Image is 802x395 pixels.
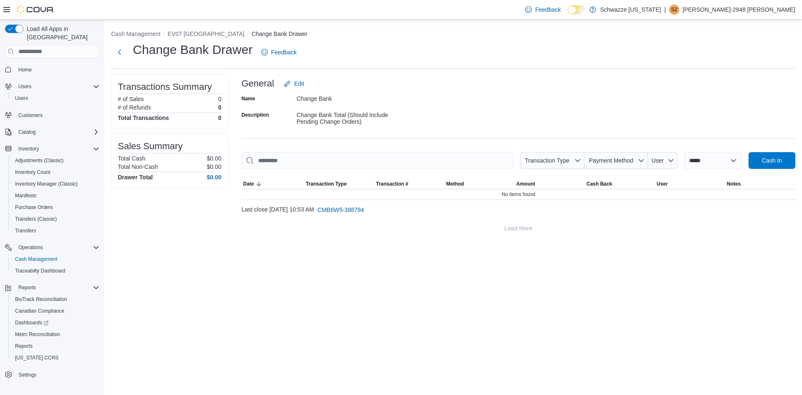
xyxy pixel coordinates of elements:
p: $0.00 [207,163,221,170]
span: Edit [294,79,304,88]
button: Operations [2,242,103,253]
span: Metrc Reconciliation [15,331,60,338]
h6: # of Refunds [118,104,151,111]
label: Description [241,112,269,118]
a: Metrc Reconciliation [12,329,63,339]
button: Cash Back [585,179,655,189]
button: Manifests [8,190,103,201]
a: Users [12,93,31,103]
button: Home [2,63,103,75]
button: Change Bank Drawer [251,31,307,37]
p: 0 [218,96,221,102]
span: Inventory [15,144,99,154]
a: Home [15,65,35,75]
button: EV07 [GEOGRAPHIC_DATA] [168,31,244,37]
span: Purchase Orders [15,204,53,211]
span: Feedback [535,5,561,14]
span: Users [15,95,28,102]
button: Catalog [2,126,103,138]
button: Catalog [15,127,39,137]
a: Inventory Manager (Classic) [12,179,81,189]
span: Inventory Count [15,169,51,176]
span: Adjustments (Classic) [15,157,63,164]
span: Purchase Orders [12,202,99,212]
label: Name [241,95,255,102]
a: Transfers [12,226,39,236]
button: Operations [15,242,46,252]
button: Users [15,82,35,92]
button: Payment Method [584,152,648,169]
a: Settings [15,370,40,380]
span: Reports [15,343,33,349]
span: Reports [12,341,99,351]
button: Inventory [2,143,103,155]
button: Settings [2,369,103,381]
span: Inventory [18,145,39,152]
button: Users [2,81,103,92]
span: Canadian Compliance [15,308,64,314]
span: Canadian Compliance [12,306,99,316]
button: Next [111,44,128,61]
div: Shane-2948 Morris [669,5,679,15]
button: Method [444,179,515,189]
span: Home [18,66,32,73]
h4: Drawer Total [118,174,153,181]
button: User [655,179,725,189]
span: Transfers [12,226,99,236]
p: $0.00 [207,155,221,162]
span: Settings [15,370,99,380]
span: BioTrack Reconciliation [15,296,67,303]
span: Users [12,93,99,103]
span: Dashboards [15,319,48,326]
a: Feedback [522,1,564,18]
span: Cash Management [12,254,99,264]
button: Transfers [8,225,103,237]
button: Amount [515,179,585,189]
button: Cash Management [111,31,160,37]
span: Notes [727,181,741,187]
button: Reports [15,283,39,293]
nav: An example of EuiBreadcrumbs [111,30,795,40]
span: Adjustments (Classic) [12,155,99,166]
span: Date [243,181,254,187]
button: Reports [8,340,103,352]
button: Date [241,179,304,189]
span: Operations [15,242,99,252]
h1: Change Bank Drawer [133,41,253,58]
button: Edit [281,75,307,92]
button: Customers [2,109,103,121]
span: Inventory Manager (Classic) [12,179,99,189]
span: [US_STATE] CCRS [15,354,58,361]
button: Adjustments (Classic) [8,155,103,166]
button: Metrc Reconciliation [8,329,103,340]
span: Dashboards [12,318,99,328]
a: Manifests [12,191,40,201]
a: [US_STATE] CCRS [12,353,62,363]
span: Reports [18,284,36,291]
a: Transfers (Classic) [12,214,60,224]
span: Payment Method [589,157,633,164]
span: Method [446,181,464,187]
p: | [664,5,666,15]
span: S2 [671,5,678,15]
a: Traceabilty Dashboard [12,266,69,276]
button: Notes [725,179,795,189]
span: Washington CCRS [12,353,99,363]
span: User [657,181,668,187]
h6: # of Sales [118,96,144,102]
span: Metrc Reconciliation [12,329,99,339]
button: CMB6W5-388794 [314,201,367,218]
span: Manifests [15,192,36,199]
div: Last close [DATE] 10:53 AM [241,201,795,218]
a: Cash Management [12,254,61,264]
span: Load More [505,224,533,232]
span: Reports [15,283,99,293]
span: Load All Apps in [GEOGRAPHIC_DATA] [23,25,99,41]
a: Purchase Orders [12,202,56,212]
button: Inventory Count [8,166,103,178]
h4: 0 [218,115,221,121]
button: Load More [241,220,795,237]
span: Cash Back [586,181,612,187]
span: Traceabilty Dashboard [15,268,65,274]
